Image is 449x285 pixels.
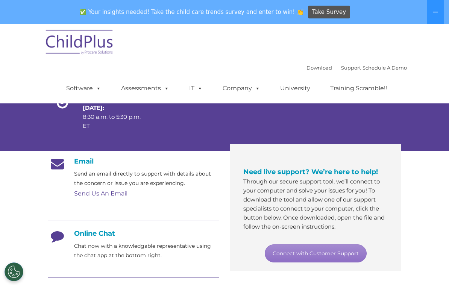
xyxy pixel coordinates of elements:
a: Schedule A Demo [363,65,407,71]
a: Company [215,81,268,96]
a: IT [182,81,210,96]
strong: [DATE]: [83,104,104,111]
font: | [306,65,407,71]
a: Send Us An Email [74,190,127,197]
a: Assessments [114,81,177,96]
p: Through our secure support tool, we’ll connect to your computer and solve your issues for you! To... [243,177,388,231]
a: Training Scramble!! [323,81,394,96]
span: Take Survey [312,6,346,19]
span: Need live support? We’re here to help! [243,168,378,176]
p: 8:30 a.m. to 6:30 p.m. ET 8:30 a.m. to 5:30 p.m. ET [83,76,142,130]
h4: Email [48,157,219,165]
a: Support [341,65,361,71]
img: ChildPlus by Procare Solutions [42,24,117,62]
h4: Online Chat [48,229,219,238]
a: Connect with Customer Support [265,244,367,262]
a: Download [306,65,332,71]
span: ✅ Your insights needed! Take the child care trends survey and enter to win! 👏 [77,5,307,20]
button: Cookies Settings [5,262,23,281]
a: Take Survey [308,6,350,19]
p: Chat now with a knowledgable representative using the chat app at the bottom right. [74,241,219,260]
p: Send an email directly to support with details about the concern or issue you are experiencing. [74,169,219,188]
a: Software [59,81,109,96]
a: University [273,81,318,96]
